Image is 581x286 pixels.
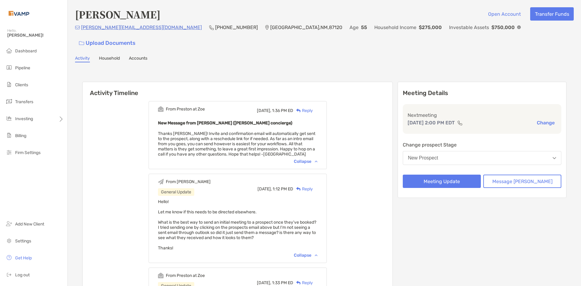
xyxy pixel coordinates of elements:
[483,7,525,21] button: Open Account
[272,108,293,113] span: 1:36 PM ED
[403,175,481,188] button: Meeting Update
[403,89,561,97] p: Meeting Details
[5,132,13,139] img: billing icon
[408,111,556,119] p: Next meeting
[99,56,120,62] a: Household
[75,56,90,62] a: Activity
[158,120,292,126] b: New Message from [PERSON_NAME] ([PERSON_NAME] concierge)
[374,24,416,31] p: Household Income
[5,64,13,71] img: pipeline icon
[408,119,455,127] p: [DATE] 2:00 PM EDT
[553,157,556,159] img: Open dropdown arrow
[273,186,293,192] span: 1:12 PM ED
[517,25,521,29] img: Info Icon
[294,253,317,258] div: Collapse
[158,179,164,185] img: Event icon
[361,24,367,31] p: 55
[166,179,211,184] div: From [PERSON_NAME]
[158,199,316,251] span: Hello! Let me know if this needs to be directed elsewhere. What is the best way to send an initia...
[5,254,13,261] img: get-help icon
[83,82,392,97] h6: Activity Timeline
[15,65,30,71] span: Pipeline
[15,150,41,155] span: Firm Settings
[265,25,269,30] img: Location Icon
[403,141,561,149] p: Change prospect Stage
[449,24,489,31] p: Investable Assets
[419,24,442,31] p: $275,000
[483,175,561,188] button: Message [PERSON_NAME]
[257,280,271,285] span: [DATE],
[81,24,202,31] p: [PERSON_NAME][EMAIL_ADDRESS][DOMAIN_NAME]
[491,24,515,31] p: $750,000
[15,116,33,121] span: Investing
[166,107,205,112] div: From Preston at Zoe
[5,220,13,227] img: add_new_client icon
[158,106,164,112] img: Event icon
[296,109,301,113] img: Reply icon
[15,255,32,261] span: Get Help
[15,99,33,104] span: Transfers
[403,151,561,165] button: New Prospect
[15,222,44,227] span: Add New Client
[270,24,342,31] p: [GEOGRAPHIC_DATA] , NM , 87120
[79,41,84,45] img: button icon
[350,24,359,31] p: Age
[296,187,301,191] img: Reply icon
[158,188,194,196] div: General Update
[535,120,556,126] button: Change
[272,280,293,285] span: 1:33 PM ED
[15,272,30,278] span: Log out
[158,131,315,157] span: Thanks [PERSON_NAME]! Invite and confirmation email will automatically get sent to the prospect, ...
[293,186,313,192] div: Reply
[5,271,13,278] img: logout icon
[296,281,301,285] img: Reply icon
[7,2,31,24] img: Zoe Logo
[315,160,317,162] img: Chevron icon
[293,107,313,114] div: Reply
[15,238,31,244] span: Settings
[293,280,313,286] div: Reply
[5,81,13,88] img: clients icon
[75,7,160,21] h4: [PERSON_NAME]
[457,120,463,125] img: communication type
[15,82,28,87] span: Clients
[5,98,13,105] img: transfers icon
[166,273,205,278] div: From Preston at Zoe
[5,149,13,156] img: firm-settings icon
[158,273,164,278] img: Event icon
[315,254,317,256] img: Chevron icon
[15,48,37,54] span: Dashboard
[75,37,140,50] a: Upload Documents
[7,33,64,38] span: [PERSON_NAME]!
[257,108,271,113] span: [DATE],
[15,133,26,138] span: Billing
[129,56,147,62] a: Accounts
[5,237,13,244] img: settings icon
[209,25,214,30] img: Phone Icon
[258,186,272,192] span: [DATE],
[75,26,80,29] img: Email Icon
[408,155,438,161] div: New Prospect
[530,7,574,21] button: Transfer Funds
[5,115,13,122] img: investing icon
[294,159,317,164] div: Collapse
[5,47,13,54] img: dashboard icon
[215,24,258,31] p: [PHONE_NUMBER]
